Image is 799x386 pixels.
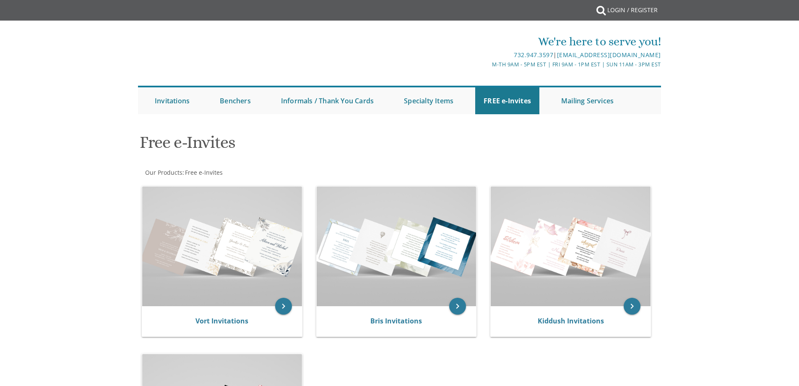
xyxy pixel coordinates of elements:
[142,186,302,306] img: Vort Invitations
[138,168,400,177] div: :
[491,186,651,306] img: Kiddush Invitations
[553,87,622,114] a: Mailing Services
[370,316,422,326] a: Bris Invitations
[211,87,259,114] a: Benchers
[624,298,640,315] a: keyboard_arrow_right
[538,316,604,326] a: Kiddush Invitations
[313,33,661,50] div: We're here to serve you!
[273,87,382,114] a: Informals / Thank You Cards
[184,168,223,176] a: Free e-Invites
[396,87,462,114] a: Specialty Items
[475,87,539,114] a: FREE e-Invites
[195,316,248,326] a: Vort Invitations
[557,51,661,59] a: [EMAIL_ADDRESS][DOMAIN_NAME]
[146,87,198,114] a: Invitations
[275,298,292,315] a: keyboard_arrow_right
[185,168,223,176] span: Free e-Invites
[313,60,661,69] div: M-Th 9am - 5pm EST | Fri 9am - 1pm EST | Sun 11am - 3pm EST
[317,186,476,306] img: Bris Invitations
[449,298,466,315] a: keyboard_arrow_right
[140,133,482,158] h1: Free e-Invites
[144,168,182,176] a: Our Products
[514,51,553,59] a: 732.947.3597
[313,50,661,60] div: |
